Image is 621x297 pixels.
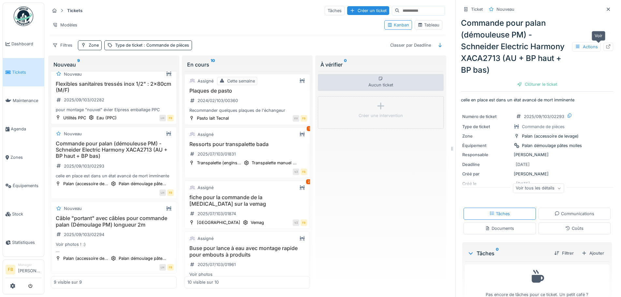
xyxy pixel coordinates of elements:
div: Palan (accessoire de... [63,181,108,187]
div: LH [159,264,166,271]
div: Voir [592,31,605,40]
img: Badge_color-CXgf-gQk.svg [14,7,33,26]
sup: 0 [344,61,347,68]
h3: Plaques de pasto [187,88,307,94]
div: Utilités PPC [63,115,86,121]
div: [PERSON_NAME] [462,152,612,158]
div: Filtrer [552,249,576,258]
div: FB [301,219,307,226]
div: pour montage "nouvel" évier Elpress emballage PPC [54,107,174,113]
div: Cette semaine [227,78,255,84]
div: Actions [572,42,601,52]
h3: Commande pour palan (démouleuse PM) - Schneider Electric Harmony XACA2713 (AU + BP haut + BP bas) [54,141,174,159]
sup: 9 [77,61,80,68]
div: Ticket [471,6,483,12]
div: Palan (accessoire de... [63,255,108,261]
div: Numéro de ticket [462,113,511,120]
div: Créé par [462,171,511,177]
div: Voir photos [187,271,307,277]
a: Maintenance [3,86,44,115]
div: Filtres [50,40,75,50]
a: Équipements [3,171,44,200]
div: LH [159,115,166,121]
div: VV [293,115,299,122]
div: FB [301,169,307,175]
div: Tâches [489,211,510,217]
h3: Buse pour lance à eau avec montage rapide pour embouts à produits [187,245,307,258]
sup: 0 [496,249,499,257]
div: 2025/09/103/02282 [64,97,104,103]
div: [PERSON_NAME] [462,171,612,177]
div: FB [167,264,174,271]
span: Maintenance [13,97,41,104]
div: Voir photos ! :) Besoin d'un 5G niveau électrique et de 2 cables latéraux de supportage pour la r... [54,241,174,254]
div: 1 [307,126,311,131]
span: Équipements [13,183,41,189]
h3: Flexibles sanitaires tressés inox 1/2" : 2x80cm (M/F) [54,81,174,93]
h3: fiche pour la commande de la [MEDICAL_DATA] sur la vemag [187,194,307,207]
div: Zone [89,42,99,48]
a: FB Manager[PERSON_NAME] [6,262,41,278]
div: FB [301,115,307,122]
a: Zones [3,143,44,171]
span: Tickets [12,69,41,75]
div: 10 visible sur 10 [187,279,219,286]
div: [DATE] [516,161,530,168]
div: Eau (PPC) [96,115,117,121]
div: Nouveau [64,131,82,137]
div: Assigné [198,185,214,191]
div: Palan démoulage pâte... [119,255,166,261]
h3: Câble "portant" avec câbles pour commande palan (Démoulage PM) longueur 2m [54,215,174,228]
div: Nouveau [64,71,82,77]
div: Créer un ticket [347,6,389,15]
div: Modèles [50,20,80,30]
li: FB [6,265,15,275]
div: Zone [462,133,511,139]
div: 9 visible sur 9 [54,279,82,285]
div: Responsable [462,152,511,158]
div: FB [167,115,174,121]
div: Palan démoulage pâtes molles [522,142,582,149]
div: celle en place est dans un état avancé de mort imminente [54,173,174,179]
div: Vemag [251,219,264,226]
div: Transpalette (engins... [197,160,241,166]
div: 2025/07/103/01961 [198,261,236,268]
div: Clôturer le ticket [514,80,560,89]
div: Commande de pièces [522,124,565,130]
div: Tâches [325,6,345,15]
div: Type de ticket [115,42,189,48]
h3: Ressorts pour transpalette bada [187,141,307,147]
a: Tickets [3,58,44,86]
div: À vérifier [320,61,441,68]
a: Dashboard [3,30,44,58]
div: En cours [187,61,308,68]
span: Dashboard [11,41,41,47]
div: Manager [18,262,41,267]
div: Pasto lait Tecnal [197,115,229,121]
div: 2025/07/103/01831 [198,151,236,157]
span: Zones [10,154,41,160]
div: Nouveau [64,205,82,212]
div: Kanban [387,22,409,28]
div: Palan démoulage pâte... [119,181,166,187]
div: 2025/09/103/02293 [64,163,104,169]
div: Recommander quelques plaques de l'échangeur [187,107,307,113]
div: 2025/09/103/02293 [524,113,564,120]
div: Commande pour palan (démouleuse PM) - Schneider Electric Harmony XACA2713 (AU + BP haut + BP bas) [461,17,613,76]
div: Tableau [418,22,439,28]
div: 2025/09/103/02294 [64,231,104,238]
div: Assigné [198,131,214,138]
p: celle en place est dans un état avancé de mort imminente [461,97,613,103]
div: Équipement [462,142,511,149]
div: Classer par Deadline [387,40,434,50]
div: Documents [485,225,514,231]
span: : Commande de pièces [142,43,189,48]
div: VZ [293,219,299,226]
div: Palan (accessoire de levage) [522,133,579,139]
a: Statistiques [3,228,44,257]
a: Agenda [3,115,44,143]
div: VZ [293,169,299,175]
div: Ajouter [579,249,607,258]
div: Assigné [198,235,214,242]
div: 2025/07/103/01874 [198,211,236,217]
